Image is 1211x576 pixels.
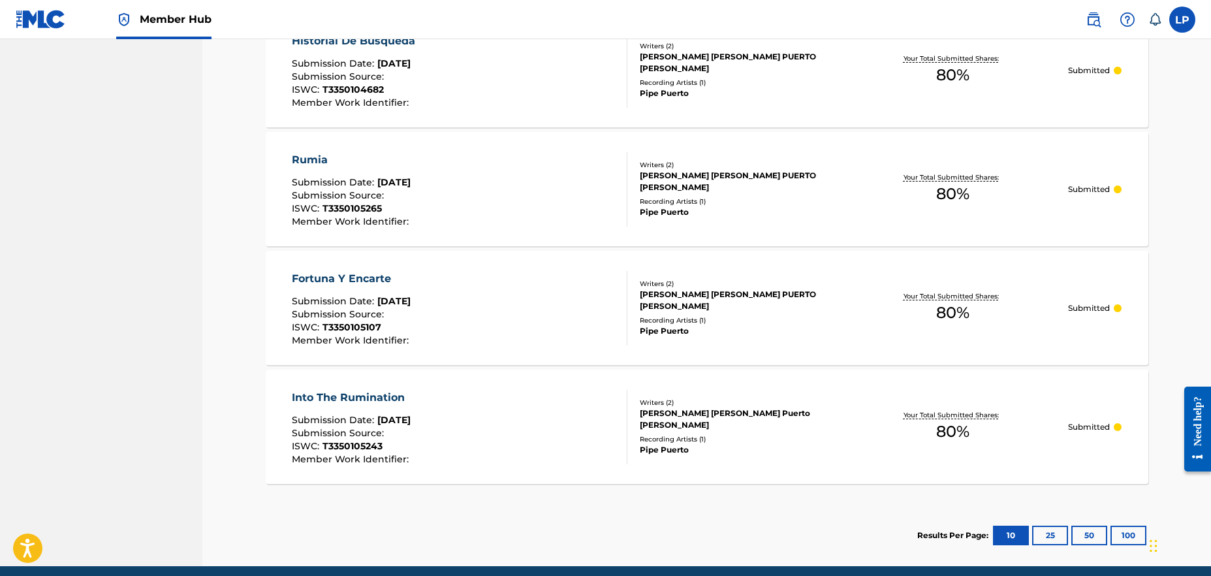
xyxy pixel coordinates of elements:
[292,453,412,465] span: Member Work Identifier :
[1068,302,1110,314] p: Submitted
[1032,526,1068,545] button: 25
[1114,7,1140,33] div: Help
[1068,65,1110,76] p: Submitted
[1071,526,1107,545] button: 50
[1120,12,1135,27] img: help
[266,370,1148,484] a: Into The RuminationSubmission Date:[DATE]Submission Source:ISWC:T3350105243Member Work Identifier...
[16,10,66,29] img: MLC Logo
[292,33,422,49] div: Historial De Búsqueda
[322,202,382,214] span: T3350105265
[377,414,411,426] span: [DATE]
[993,526,1029,545] button: 10
[640,51,837,74] div: [PERSON_NAME] [PERSON_NAME] PUERTO [PERSON_NAME]
[1080,7,1107,33] a: Public Search
[292,202,322,214] span: ISWC :
[640,398,837,408] div: Writers ( 2 )
[904,172,1002,182] p: Your Total Submitted Shares:
[1068,184,1110,195] p: Submitted
[936,420,969,443] span: 80 %
[292,57,377,69] span: Submission Date :
[292,271,412,287] div: Fortuna Y Encarte
[1146,513,1211,576] iframe: Chat Widget
[292,189,387,201] span: Submission Source :
[116,12,132,27] img: Top Rightsholder
[640,289,837,312] div: [PERSON_NAME] [PERSON_NAME] PUERTO [PERSON_NAME]
[292,321,322,333] span: ISWC :
[1068,421,1110,433] p: Submitted
[266,132,1148,246] a: RumiaSubmission Date:[DATE]Submission Source:ISWC:T3350105265Member Work Identifier:Writers (2)[P...
[640,206,837,218] div: Pipe Puerto
[640,170,837,193] div: [PERSON_NAME] [PERSON_NAME] PUERTO [PERSON_NAME]
[377,295,411,307] span: [DATE]
[1086,12,1101,27] img: search
[904,291,1002,301] p: Your Total Submitted Shares:
[292,152,412,168] div: Rumia
[640,434,837,444] div: Recording Artists ( 1 )
[377,176,411,188] span: [DATE]
[1150,526,1157,566] div: Drag
[140,12,212,27] span: Member Hub
[1174,376,1211,481] iframe: Resource Center
[322,321,381,333] span: T3350105107
[266,13,1148,127] a: Historial De BúsquedaSubmission Date:[DATE]Submission Source:ISWC:T3350104682Member Work Identifi...
[904,410,1002,420] p: Your Total Submitted Shares:
[292,216,412,227] span: Member Work Identifier :
[640,408,837,431] div: [PERSON_NAME] [PERSON_NAME] Puerto [PERSON_NAME]
[1110,526,1146,545] button: 100
[292,390,412,406] div: Into The Rumination
[917,530,992,541] p: Results Per Page:
[377,57,411,69] span: [DATE]
[292,295,377,307] span: Submission Date :
[936,182,969,206] span: 80 %
[292,97,412,108] span: Member Work Identifier :
[640,78,837,88] div: Recording Artists ( 1 )
[936,63,969,87] span: 80 %
[640,41,837,51] div: Writers ( 2 )
[292,414,377,426] span: Submission Date :
[640,160,837,170] div: Writers ( 2 )
[292,176,377,188] span: Submission Date :
[640,279,837,289] div: Writers ( 2 )
[292,440,322,452] span: ISWC :
[292,71,387,82] span: Submission Source :
[640,325,837,337] div: Pipe Puerto
[640,88,837,99] div: Pipe Puerto
[292,308,387,320] span: Submission Source :
[292,334,412,346] span: Member Work Identifier :
[322,84,384,95] span: T3350104682
[266,251,1148,365] a: Fortuna Y EncarteSubmission Date:[DATE]Submission Source:ISWC:T3350105107Member Work Identifier:W...
[1148,13,1161,26] div: Notifications
[322,440,383,452] span: T3350105243
[904,54,1002,63] p: Your Total Submitted Shares:
[292,84,322,95] span: ISWC :
[1169,7,1195,33] div: User Menu
[640,197,837,206] div: Recording Artists ( 1 )
[936,301,969,325] span: 80 %
[640,444,837,456] div: Pipe Puerto
[640,315,837,325] div: Recording Artists ( 1 )
[292,427,387,439] span: Submission Source :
